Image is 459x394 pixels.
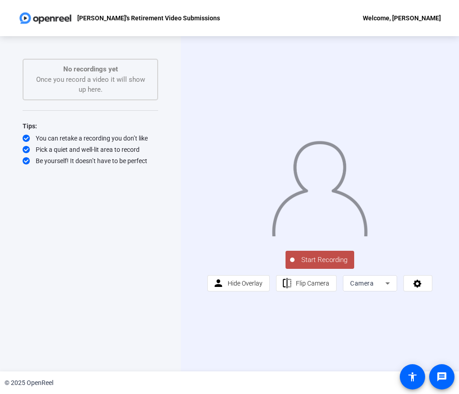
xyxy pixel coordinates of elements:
mat-icon: accessibility [407,371,418,382]
button: Start Recording [286,251,354,269]
button: Hide Overlay [207,275,270,291]
p: [PERSON_NAME]'s Retirement Video Submissions [77,13,220,23]
div: Welcome, [PERSON_NAME] [363,13,441,23]
div: Tips: [23,121,158,131]
div: Pick a quiet and well-lit area to record [23,145,158,154]
img: OpenReel logo [18,9,73,27]
div: Be yourself! It doesn’t have to be perfect [23,156,158,165]
p: No recordings yet [33,64,148,75]
div: © 2025 OpenReel [5,378,53,388]
div: You can retake a recording you don’t like [23,134,158,143]
img: overlay [271,135,368,236]
span: Flip Camera [296,280,329,287]
span: Hide Overlay [228,280,262,287]
button: Flip Camera [276,275,337,291]
mat-icon: flip [281,278,293,289]
div: Once you record a video it will show up here. [33,64,148,95]
mat-icon: message [436,371,447,382]
span: Camera [350,280,374,287]
span: Start Recording [295,255,354,265]
mat-icon: person [213,278,224,289]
